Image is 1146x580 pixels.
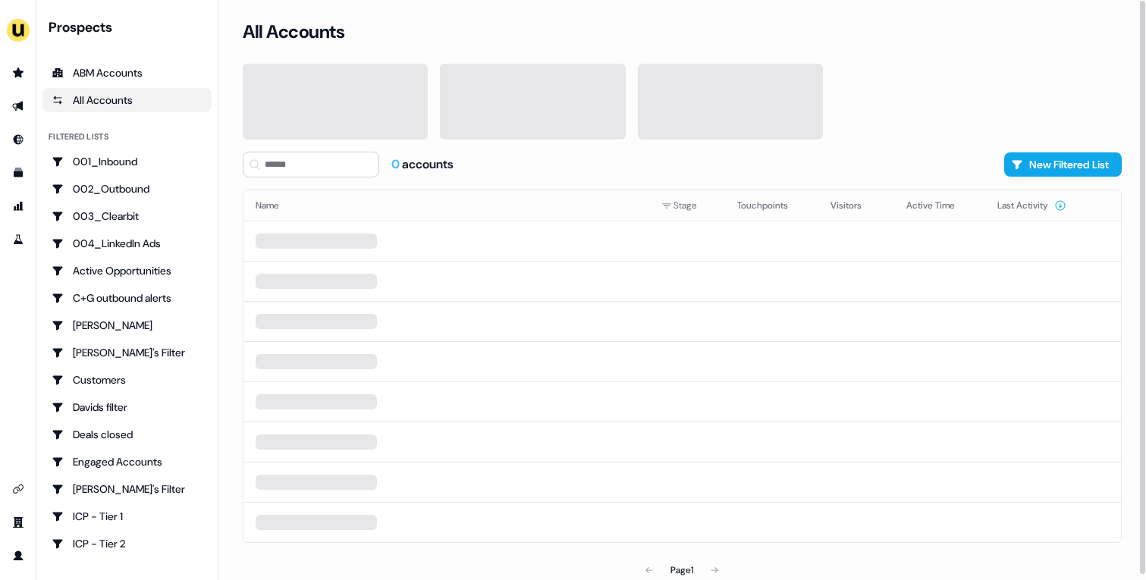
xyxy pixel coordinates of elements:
[42,395,212,419] a: Go to Davids filter
[52,372,203,387] div: Customers
[6,194,30,218] a: Go to attribution
[42,313,212,337] a: Go to Charlotte Stone
[737,192,806,219] button: Touchpoints
[52,509,203,524] div: ICP - Tier 1
[6,127,30,152] a: Go to Inbound
[52,65,203,80] div: ABM Accounts
[52,154,203,169] div: 001_Inbound
[52,290,203,306] div: C+G outbound alerts
[6,61,30,85] a: Go to prospects
[997,192,1066,219] button: Last Activity
[52,263,203,278] div: Active Opportunities
[6,161,30,185] a: Go to templates
[52,427,203,442] div: Deals closed
[42,259,212,283] a: Go to Active Opportunities
[52,481,203,497] div: [PERSON_NAME]'s Filter
[52,208,203,224] div: 003_Clearbit
[42,88,212,112] a: All accounts
[42,450,212,474] a: Go to Engaged Accounts
[6,227,30,252] a: Go to experiments
[661,198,713,213] div: Stage
[6,544,30,568] a: Go to profile
[49,130,108,143] div: Filtered lists
[243,20,344,43] h3: All Accounts
[52,236,203,251] div: 004_LinkedIn Ads
[830,192,880,219] button: Visitors
[391,156,402,172] span: 0
[6,94,30,118] a: Go to outbound experience
[42,477,212,501] a: Go to Geneviève's Filter
[42,368,212,392] a: Go to Customers
[42,286,212,310] a: Go to C+G outbound alerts
[243,190,649,221] th: Name
[42,504,212,528] a: Go to ICP - Tier 1
[42,340,212,365] a: Go to Charlotte's Filter
[6,477,30,501] a: Go to integrations
[42,177,212,201] a: Go to 002_Outbound
[52,454,203,469] div: Engaged Accounts
[670,563,693,578] div: Page 1
[52,536,203,551] div: ICP - Tier 2
[42,61,212,85] a: ABM Accounts
[42,231,212,256] a: Go to 004_LinkedIn Ads
[52,181,203,196] div: 002_Outbound
[42,422,212,447] a: Go to Deals closed
[49,18,212,36] div: Prospects
[906,192,973,219] button: Active Time
[42,149,212,174] a: Go to 001_Inbound
[52,318,203,333] div: [PERSON_NAME]
[391,156,454,173] div: accounts
[6,510,30,535] a: Go to team
[52,400,203,415] div: Davids filter
[52,92,203,108] div: All Accounts
[42,531,212,556] a: Go to ICP - Tier 2
[52,345,203,360] div: [PERSON_NAME]'s Filter
[42,204,212,228] a: Go to 003_Clearbit
[1004,152,1122,177] button: New Filtered List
